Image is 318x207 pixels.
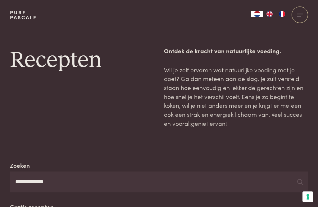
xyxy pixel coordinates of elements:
a: FR [276,11,288,17]
div: Language [251,11,263,17]
p: Wil je zelf ervaren wat natuurlijke voeding met je doet? Ga dan meteen aan de slag. Je zult verst... [164,65,308,128]
a: EN [263,11,276,17]
a: PurePascale [10,10,37,20]
a: NL [251,11,263,17]
label: Zoeken [10,161,30,170]
ul: Language list [263,11,288,17]
strong: Ontdek de kracht van natuurlijke voeding. [164,46,281,55]
aside: Language selected: Nederlands [251,11,288,17]
button: Uw voorkeuren voor toestemming voor trackingtechnologieën [302,191,313,202]
h1: Recepten [10,46,154,74]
